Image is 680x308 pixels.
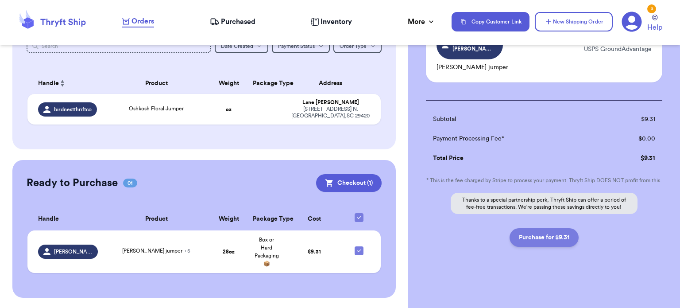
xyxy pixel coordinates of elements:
td: Payment Processing Fee* [426,129,599,148]
td: Subtotal [426,109,599,129]
span: Help [647,22,662,33]
h2: Ready to Purchase [27,176,118,190]
a: Orders [122,16,154,27]
th: Product [103,208,209,230]
span: Handle [38,214,59,224]
button: Order Type [333,39,382,53]
td: $ 9.31 [599,148,662,168]
div: Lane [PERSON_NAME] [291,99,370,106]
span: Payment Status [278,43,315,49]
button: Sort ascending [59,78,66,89]
th: Address [286,73,381,94]
p: USPS GroundAdvantage [584,45,652,54]
td: $ 9.31 [599,109,662,129]
div: [STREET_ADDRESS] N. [GEOGRAPHIC_DATA] , SC 29420 [291,106,370,119]
th: Package Type [247,73,286,94]
span: Box or Hard Packaging 📦 [255,237,279,266]
span: Inventory [321,16,352,27]
input: Search [27,39,211,53]
span: Oshkosh Floral Jumper [129,106,184,111]
strong: 28 oz [223,249,235,254]
a: Inventory [311,16,352,27]
span: birdnestthriftco [54,106,92,113]
span: [PERSON_NAME].[PERSON_NAME] [54,248,93,255]
div: More [408,16,436,27]
th: Cost [286,208,343,230]
span: Handle [38,79,59,88]
p: Thanks to a special partnership perk, Thryft Ship can offer a period of fee-free transactions. We... [451,193,637,214]
span: 01 [123,179,137,187]
td: $ 0.00 [599,129,662,148]
button: Purchase for $9.31 [510,228,579,247]
a: Purchased [210,16,255,27]
th: Weight [210,73,248,94]
button: Payment Status [272,39,330,53]
a: Help [647,15,662,33]
span: [PERSON_NAME] jumper [122,248,190,253]
button: New Shipping Order [535,12,613,31]
span: Purchased [221,16,255,27]
button: Checkout (1) [316,174,382,192]
th: Product [103,73,209,94]
span: Orders [131,16,154,27]
th: Weight [210,208,248,230]
span: Date Created [221,43,253,49]
a: 3 [622,12,642,32]
td: Total Price [426,148,599,168]
button: Copy Customer Link [452,12,529,31]
strong: oz [226,107,232,112]
span: Order Type [340,43,367,49]
p: [PERSON_NAME] jumper [437,63,508,72]
span: $ 9.31 [308,249,321,254]
p: * This is the fee charged by Stripe to process your payment. Thryft Ship DOES NOT profit from this. [426,177,662,184]
div: 3 [647,4,656,13]
th: Package Type [247,208,286,230]
span: + 5 [184,248,190,253]
button: Date Created [215,39,268,53]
